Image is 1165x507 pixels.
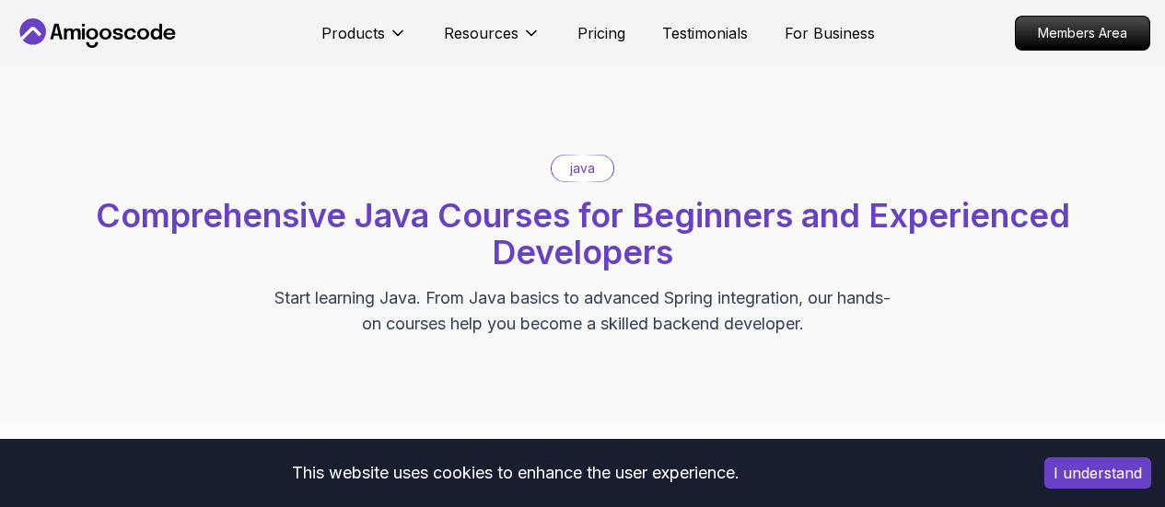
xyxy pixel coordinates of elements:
p: java [570,159,595,178]
p: Resources [444,22,518,44]
a: Members Area [1015,16,1150,51]
p: Start learning Java. From Java basics to advanced Spring integration, our hands-on courses help y... [274,285,892,337]
a: For Business [785,22,875,44]
div: This website uses cookies to enhance the user experience. [14,453,1017,493]
button: Products [321,22,407,59]
a: Testimonials [662,22,748,44]
a: Pricing [577,22,625,44]
span: Comprehensive Java Courses for Beginners and Experienced Developers [96,195,1070,272]
button: Accept cookies [1044,457,1151,489]
p: Products [321,22,385,44]
button: Resources [444,22,541,59]
p: Members Area [1016,17,1149,50]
